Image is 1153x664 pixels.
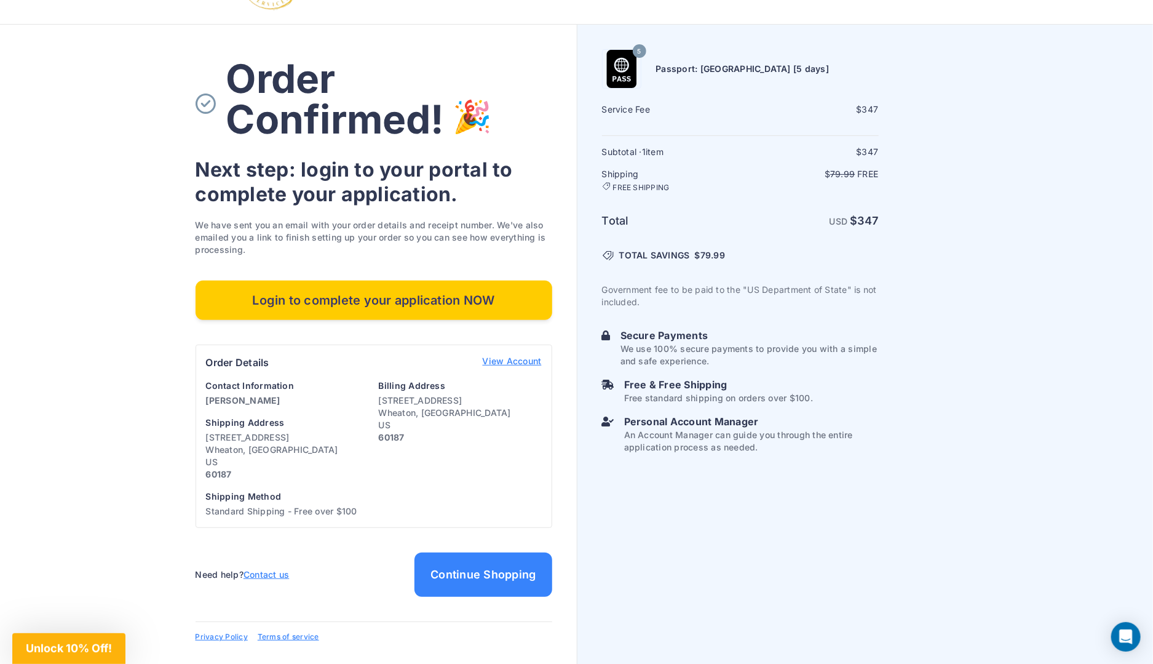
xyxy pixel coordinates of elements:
[602,284,879,308] p: Government fee to be paid to the "US Department of State" is not included.
[858,169,879,179] span: Free
[830,216,848,226] span: USD
[862,146,879,157] span: 347
[602,103,739,116] h6: Service Fee
[624,414,879,429] h6: Personal Account Manager
[196,219,552,256] p: We have sent you an email with your order details and receipt number. We've also emailed you a li...
[850,214,879,227] strong: $
[483,355,542,370] a: View Account
[206,355,269,370] h6: Order Details
[642,146,646,157] span: 1
[656,63,830,75] h6: Passport: [GEOGRAPHIC_DATA] [5 days]
[414,553,552,597] a: Continue Shopping
[602,168,739,193] h6: Shipping
[206,417,369,429] h6: Shipping Address
[637,44,641,60] span: 5
[196,569,290,581] p: Need help?
[695,249,725,262] span: $
[454,98,491,148] img: order-complete-party.svg
[700,250,725,260] span: 79.99
[742,103,879,116] div: $
[742,168,879,180] p: $
[206,469,232,479] strong: 60187
[602,146,739,158] h6: Subtotal · item
[206,431,369,481] p: [STREET_ADDRESS] Wheaton, [GEOGRAPHIC_DATA] US
[196,632,248,642] a: Privacy Policy
[258,632,319,642] a: Terms of service
[196,281,552,320] a: Login to complete your application NOW
[742,146,879,158] div: $
[1111,622,1141,652] div: Open Intercom Messenger
[858,214,879,227] span: 347
[624,392,813,404] p: Free standard shipping on orders over $100.
[379,394,542,444] p: [STREET_ADDRESS] Wheaton, [GEOGRAPHIC_DATA] US
[206,505,369,518] p: Standard Shipping - Free over $100
[226,55,444,143] span: Order Confirmed!
[379,380,542,392] h6: Billing Address
[206,395,280,406] strong: [PERSON_NAME]
[206,380,369,392] h6: Contact Information
[244,569,289,580] a: Contact us
[620,343,879,367] p: We use 100% secure payments to provide you with a simple and safe experience.
[379,432,405,442] strong: 60187
[603,50,641,88] img: Passport: New Passport [5 days]
[206,490,369,503] h6: Shipping Method
[12,633,125,664] div: Unlock 10% Off!
[862,104,879,114] span: 347
[624,429,879,454] p: An Account Manager can guide you through the entire application process as needed.
[624,377,813,392] h6: Free & Free Shipping
[830,169,855,179] span: 79.99
[602,212,739,230] h6: Total
[620,328,879,343] h6: Secure Payments
[26,642,112,655] span: Unlock 10% Off!
[613,183,670,193] span: FREE SHIPPING
[619,249,690,262] span: TOTAL SAVINGS
[196,158,552,207] h3: Next step: login to your portal to complete your application.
